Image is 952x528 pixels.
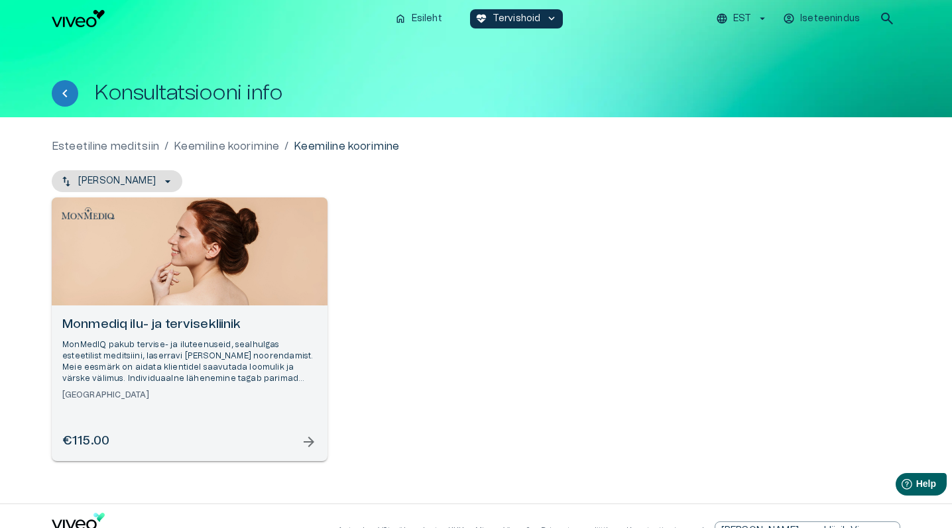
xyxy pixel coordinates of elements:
[294,138,399,154] p: Keemiline koorimine
[849,468,952,505] iframe: Help widget launcher
[52,197,327,461] a: Open selected supplier available booking dates
[62,339,317,385] p: MonMedIQ pakub tervise- ja iluteenuseid, sealhulgas esteetilist meditsiini, laserravi [PERSON_NAM...
[284,138,288,154] p: /
[52,138,159,154] a: Esteetiline meditsiin
[714,9,770,28] button: EST
[412,12,442,26] p: Esileht
[301,434,317,450] span: arrow_forward
[394,13,406,25] span: home
[52,10,384,27] a: Navigate to homepage
[470,9,564,28] button: ecg_heartTervishoidkeyboard_arrow_down
[62,390,317,401] h6: [GEOGRAPHIC_DATA]
[475,13,487,25] span: ecg_heart
[174,138,279,154] a: Keemiline koorimine
[389,9,449,28] button: homeEsileht
[52,10,105,27] img: Viveo logo
[874,5,900,32] button: open search modal
[733,12,751,26] p: EST
[62,433,109,450] h6: €115.00
[164,138,168,154] p: /
[94,81,282,105] h1: Konsultatsiooni info
[52,170,182,192] button: [PERSON_NAME]
[62,207,115,219] img: Monmediq ilu- ja tervisekliinik logo
[800,12,860,26] p: Iseteenindus
[546,13,558,25] span: keyboard_arrow_down
[493,12,541,26] p: Tervishoid
[781,9,863,28] button: Iseteenindus
[62,316,317,334] h6: Monmediq ilu- ja tervisekliinik
[78,174,156,188] p: [PERSON_NAME]
[879,11,895,26] span: search
[52,80,78,107] button: Tagasi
